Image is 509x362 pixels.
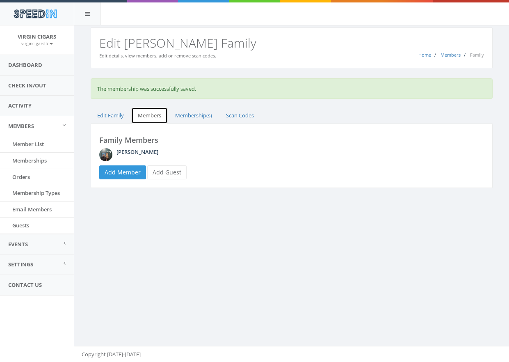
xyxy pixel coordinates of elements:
[147,165,187,179] a: Add Guest
[99,165,146,179] a: Add Member
[8,261,33,268] span: Settings
[8,122,34,130] span: Members
[99,36,484,50] h2: Edit [PERSON_NAME] Family
[8,281,42,289] span: Contact Us
[99,148,112,161] img: profile-picture
[8,241,28,248] span: Events
[21,39,53,47] a: virgincigarsllc
[99,136,484,144] h4: Family Members
[169,107,219,124] a: Membership(s)
[91,107,130,124] a: Edit Family
[418,52,431,58] a: Home
[9,6,61,21] img: speedin_logo.png
[470,52,484,58] span: Family
[21,41,53,46] small: virgincigarsllc
[18,33,56,40] span: Virgin Cigars
[99,53,216,59] small: Edit details, view members, add or remove scan codes.
[116,148,158,156] a: [PERSON_NAME]
[131,107,168,124] a: Members
[441,52,461,58] a: Members
[12,206,52,213] span: Email Members
[91,78,493,99] div: The membership was successfully saved.
[219,107,260,124] a: Scan Codes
